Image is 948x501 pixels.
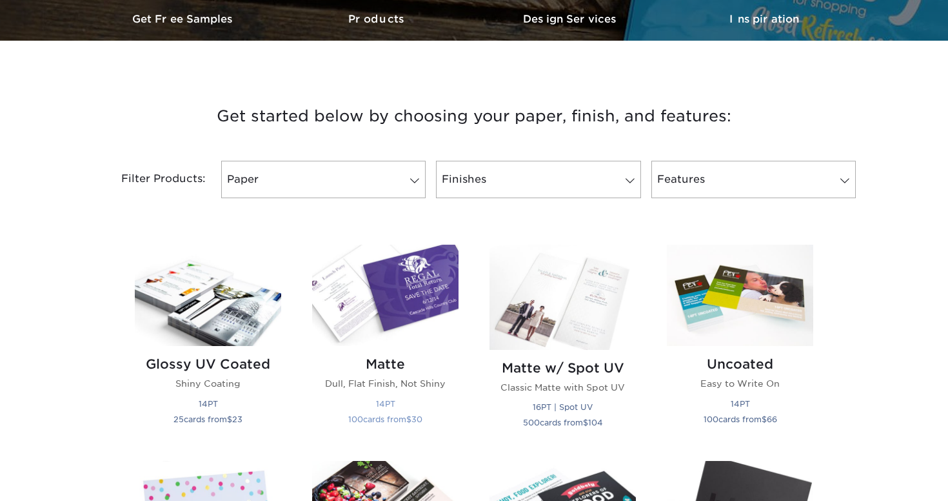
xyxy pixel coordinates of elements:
[312,245,459,445] a: Matte Postcards Matte Dull, Flat Finish, Not Shiny 14PT 100cards from$30
[348,414,422,424] small: cards from
[667,245,813,445] a: Uncoated Postcards Uncoated Easy to Write On 14PT 100cards from$66
[489,245,636,349] img: Matte w/ Spot UV Postcards
[767,414,777,424] span: 66
[232,414,242,424] span: 23
[411,414,422,424] span: 30
[173,414,184,424] span: 25
[704,414,718,424] span: 100
[312,356,459,372] h2: Matte
[667,13,861,25] h3: Inspiration
[489,381,636,394] p: Classic Matte with Spot UV
[474,13,667,25] h3: Design Services
[731,399,750,409] small: 14PT
[667,377,813,390] p: Easy to Write On
[135,377,281,390] p: Shiny Coating
[348,414,363,424] span: 100
[489,360,636,376] h2: Matte w/ Spot UV
[651,161,856,198] a: Features
[221,161,426,198] a: Paper
[135,245,281,445] a: Glossy UV Coated Postcards Glossy UV Coated Shiny Coating 14PT 25cards from$23
[523,418,603,427] small: cards from
[87,13,281,25] h3: Get Free Samples
[135,245,281,346] img: Glossy UV Coated Postcards
[667,356,813,372] h2: Uncoated
[436,161,640,198] a: Finishes
[533,402,593,412] small: 16PT | Spot UV
[281,13,474,25] h3: Products
[762,414,767,424] span: $
[489,245,636,445] a: Matte w/ Spot UV Postcards Matte w/ Spot UV Classic Matte with Spot UV 16PT | Spot UV 500cards fr...
[87,161,216,198] div: Filter Products:
[667,245,813,346] img: Uncoated Postcards
[173,414,242,424] small: cards from
[406,414,411,424] span: $
[704,414,777,424] small: cards from
[312,245,459,346] img: Matte Postcards
[199,399,218,409] small: 14PT
[588,418,603,427] span: 104
[135,356,281,372] h2: Glossy UV Coated
[227,414,232,424] span: $
[97,87,851,145] h3: Get started below by choosing your paper, finish, and features:
[583,418,588,427] span: $
[312,377,459,390] p: Dull, Flat Finish, Not Shiny
[376,399,395,409] small: 14PT
[523,418,540,427] span: 500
